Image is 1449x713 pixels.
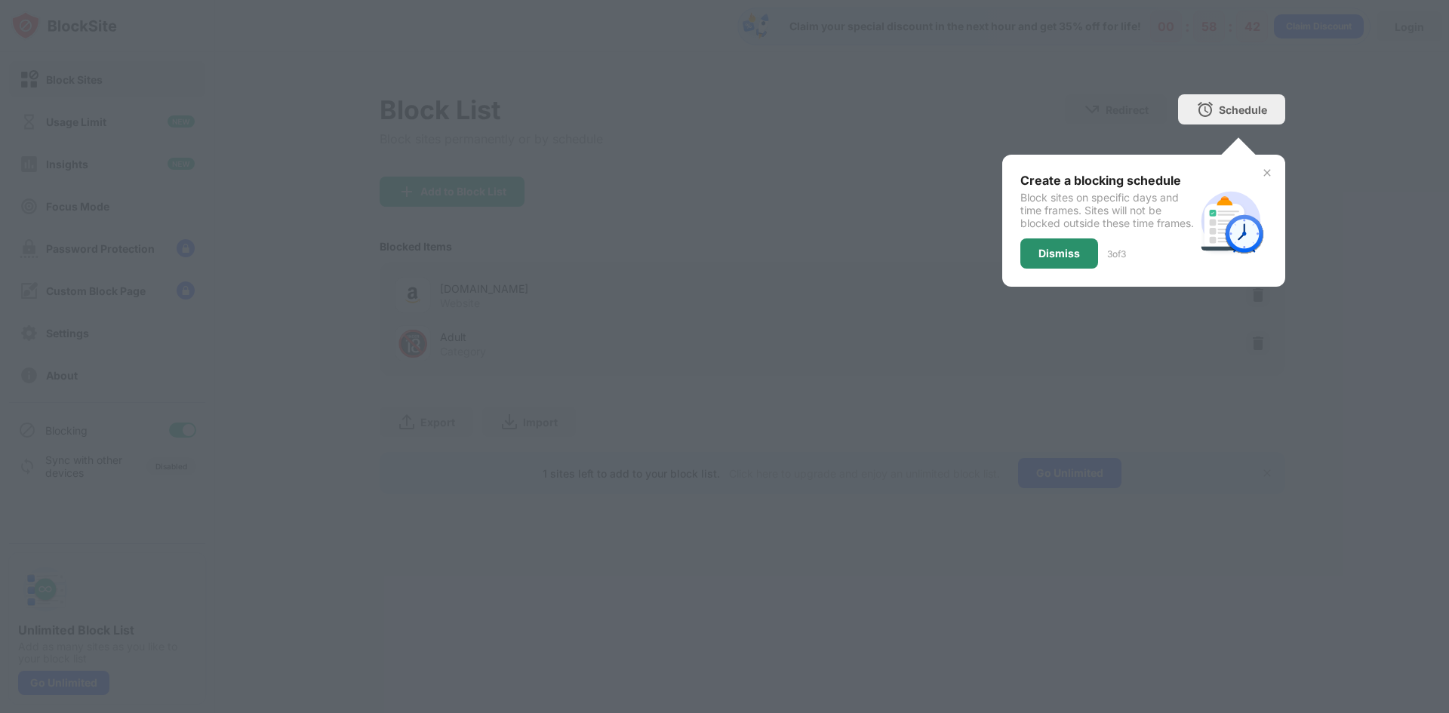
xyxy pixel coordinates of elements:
[1195,185,1267,257] img: schedule.svg
[1219,103,1267,116] div: Schedule
[1107,248,1126,260] div: 3 of 3
[1038,247,1080,260] div: Dismiss
[1261,167,1273,179] img: x-button.svg
[1020,173,1195,188] div: Create a blocking schedule
[1020,191,1195,229] div: Block sites on specific days and time frames. Sites will not be blocked outside these time frames.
